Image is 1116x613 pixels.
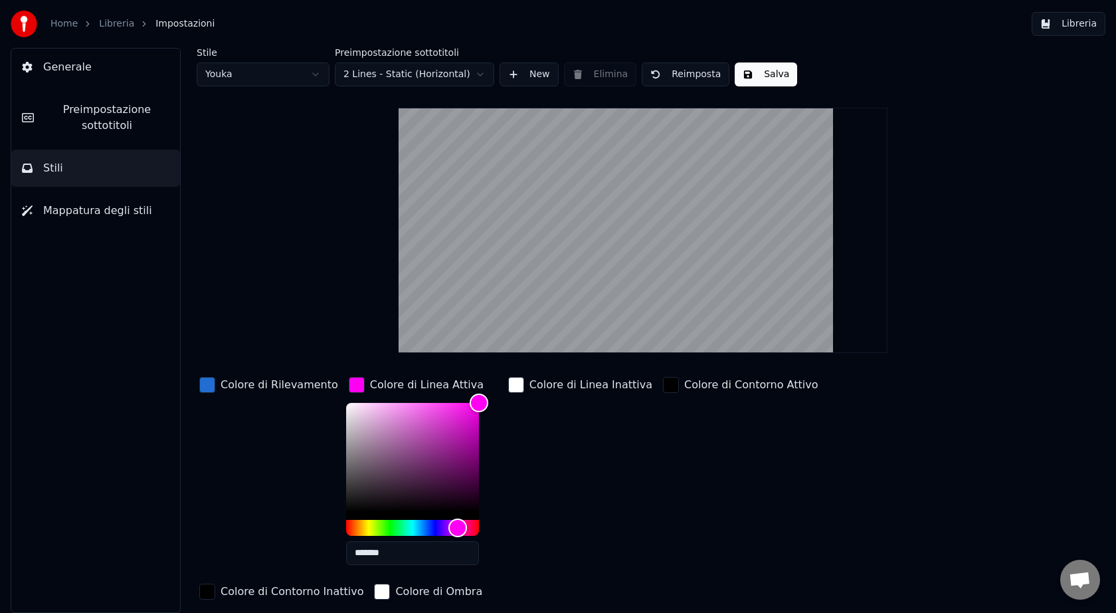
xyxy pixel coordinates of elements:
a: Libreria [99,17,134,31]
label: Stile [197,48,329,57]
label: Preimpostazione sottotitoli [335,48,494,57]
div: Colore di Linea Inattiva [529,377,652,393]
button: Generale [11,49,180,86]
div: Colore di Rilevamento [221,377,338,393]
span: Mappatura degli stili [43,203,152,219]
nav: breadcrumb [50,17,215,31]
button: Colore di Ombra [371,581,485,602]
img: youka [11,11,37,37]
span: Preimpostazione sottotitoli [45,102,169,134]
div: Colore di Contorno Inattivo [221,584,363,600]
div: Colore di Linea Attiva [370,377,484,393]
div: Colore di Ombra [395,584,482,600]
button: New [500,62,559,86]
span: Generale [43,59,92,75]
button: Colore di Linea Inattiva [506,374,655,396]
button: Libreria [1032,12,1105,36]
button: Mappatura degli stili [11,192,180,229]
div: Color [346,403,479,512]
a: Aprire la chat [1060,560,1100,600]
span: Stili [43,160,63,176]
a: Home [50,17,78,31]
button: Reimposta [642,62,729,86]
button: Colore di Rilevamento [197,374,341,396]
div: Colore di Contorno Attivo [684,377,818,393]
button: Colore di Contorno Inattivo [197,581,366,602]
button: Colore di Linea Attiva [346,374,486,396]
button: Stili [11,150,180,187]
span: Impostazioni [155,17,215,31]
button: Salva [735,62,797,86]
div: Hue [346,520,479,536]
button: Colore di Contorno Attivo [660,374,820,396]
button: Preimpostazione sottotitoli [11,91,180,144]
